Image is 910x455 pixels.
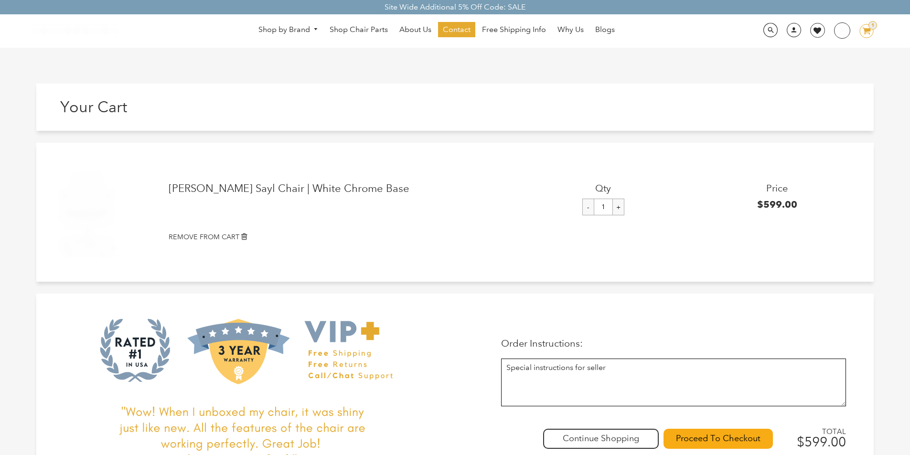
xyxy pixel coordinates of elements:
span: About Us [399,25,431,35]
span: TOTAL [792,427,846,436]
span: Why Us [557,25,584,35]
div: 1 [868,21,877,30]
input: + [612,199,624,215]
a: Why Us [553,22,589,37]
h3: Price [690,182,864,194]
a: REMOVE FROM CART [169,232,864,242]
input: Proceed To Checkout [664,429,773,449]
a: Free Shipping Info [477,22,551,37]
span: $599.00 [797,434,846,450]
span: Blogs [595,25,615,35]
input: - [582,199,594,215]
nav: DesktopNavigation [163,22,710,40]
img: chairorama [27,23,123,40]
span: $599.00 [757,199,797,210]
div: Continue Shopping [543,429,659,449]
img: WhatsApp_Image_2024-07-12_at_16.23.01.webp [835,23,849,37]
span: Free Shipping Info [482,25,546,35]
a: Shop by Brand [254,22,323,37]
a: About Us [395,22,436,37]
p: Order Instructions: [501,338,846,349]
span: Shop Chair Parts [330,25,388,35]
img: Herman Miller Sayl Chair | White Chrome Base [53,162,120,263]
a: [PERSON_NAME] Sayl Chair | White Chrome Base [169,182,516,195]
a: Blogs [590,22,620,37]
a: Contact [438,22,475,37]
a: 1 [852,24,874,38]
a: Shop Chair Parts [325,22,393,37]
span: Contact [443,25,471,35]
h1: Your Cart [60,98,455,116]
h3: Qty [516,182,690,194]
small: REMOVE FROM CART [169,233,239,241]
